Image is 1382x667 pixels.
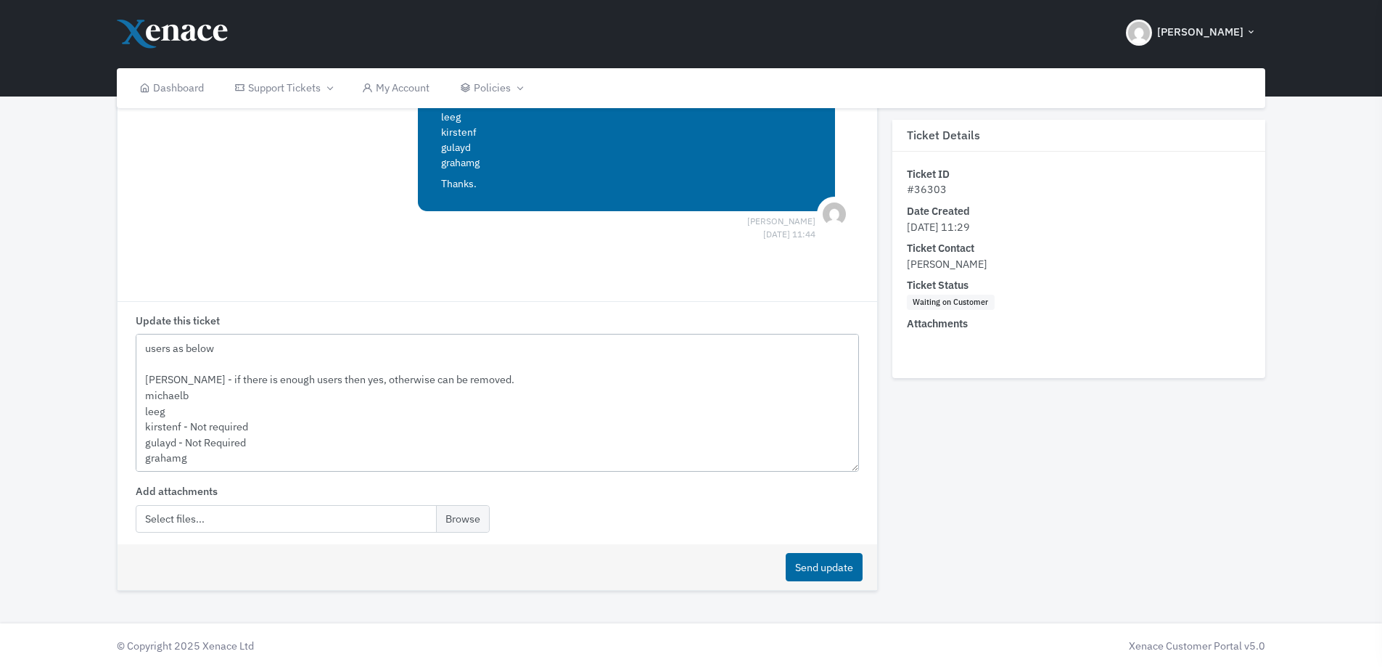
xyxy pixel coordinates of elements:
[1157,24,1243,41] span: [PERSON_NAME]
[907,241,1251,257] dt: Ticket Contact
[699,638,1265,654] div: Xenace Customer Portal v5.0
[907,278,1251,294] dt: Ticket Status
[786,553,863,581] button: Send update
[907,257,987,271] span: [PERSON_NAME]
[1126,20,1152,46] img: Header Avatar
[219,68,347,108] a: Support Tickets
[907,166,1251,182] dt: Ticket ID
[907,295,995,311] span: Waiting on Customer
[747,215,815,228] span: [PERSON_NAME] [DATE] 11:44
[1117,7,1265,58] button: [PERSON_NAME]
[907,183,947,197] span: #36303
[907,203,1251,219] dt: Date Created
[110,638,691,654] div: © Copyright 2025 Xenace Ltd
[124,68,219,108] a: Dashboard
[445,68,537,108] a: Policies
[347,68,445,108] a: My Account
[136,483,218,499] label: Add attachments
[907,316,1251,332] dt: Attachments
[892,120,1265,152] h3: Ticket Details
[907,220,970,234] span: [DATE] 11:29
[136,313,220,329] label: Update this ticket
[441,176,812,192] p: Thanks.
